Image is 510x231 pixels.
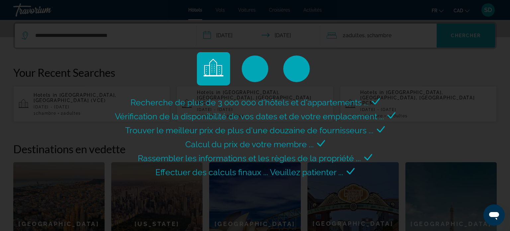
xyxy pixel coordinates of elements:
span: Effectuer des calculs finaux ... Veuillez patienter ... [155,167,343,177]
span: Rassembler les informations et les règles de la propriété ... [138,153,361,163]
span: Recherche de plus de 3 000 000 d'hôtels et d'appartements ... [130,97,369,107]
span: Trouver le meilleur prix de plus d'une douzaine de fournisseurs ... [125,125,374,135]
iframe: Bouton de lancement de la fenêtre de messagerie [483,204,505,226]
span: Vérification de la disponibilité de vos dates et de votre emplacement ... [115,111,384,121]
span: Calcul du prix de votre membre ... [185,139,314,149]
